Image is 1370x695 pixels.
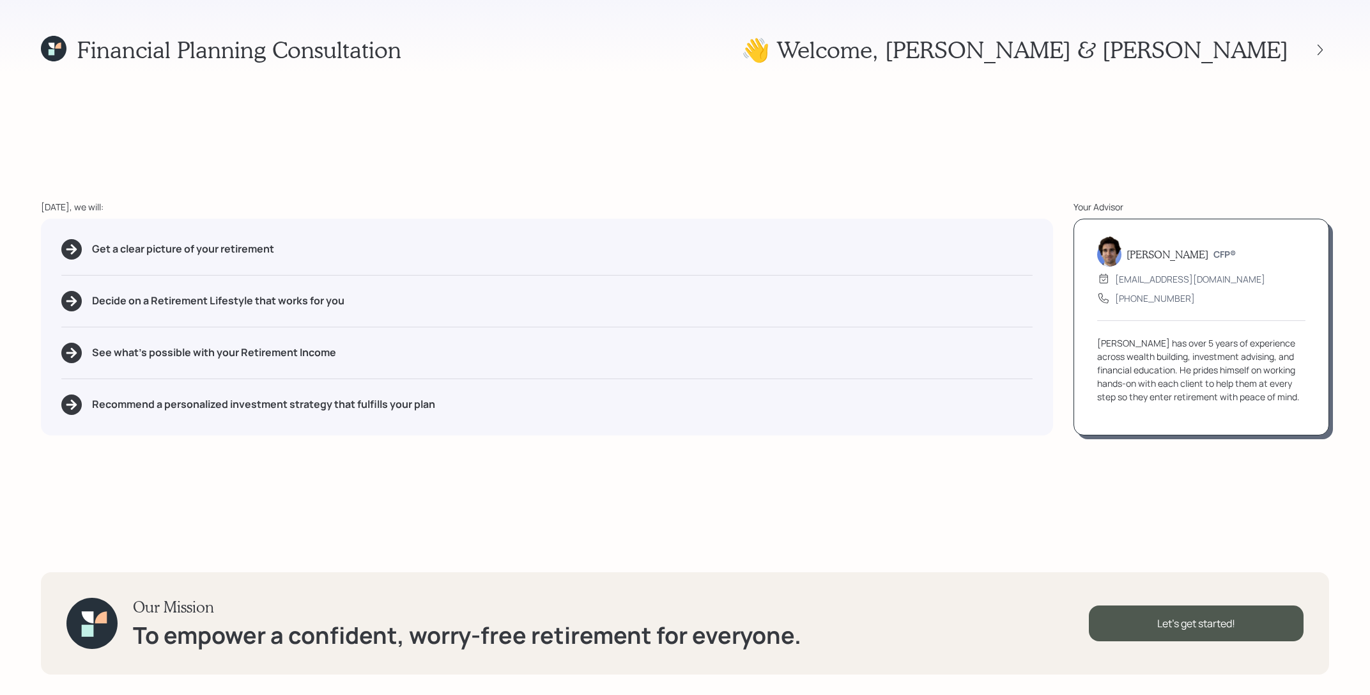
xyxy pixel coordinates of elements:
[1115,272,1265,286] div: [EMAIL_ADDRESS][DOMAIN_NAME]
[133,598,801,616] h3: Our Mission
[133,621,801,649] h1: To empower a confident, worry-free retirement for everyone.
[1089,605,1304,641] div: Let's get started!
[1097,236,1121,267] img: harrison-schaefer-headshot-2.png
[92,243,274,255] h5: Get a clear picture of your retirement
[1127,248,1208,260] h5: [PERSON_NAME]
[741,36,1288,63] h1: 👋 Welcome , [PERSON_NAME] & [PERSON_NAME]
[1097,336,1305,403] div: [PERSON_NAME] has over 5 years of experience across wealth building, investment advising, and fin...
[92,295,344,307] h5: Decide on a Retirement Lifestyle that works for you
[1074,200,1329,214] div: Your Advisor
[92,398,435,410] h5: Recommend a personalized investment strategy that fulfills your plan
[1213,249,1236,260] h6: CFP®
[77,36,401,63] h1: Financial Planning Consultation
[1115,292,1195,305] div: [PHONE_NUMBER]
[41,200,1053,214] div: [DATE], we will:
[92,347,336,359] h5: See what's possible with your Retirement Income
